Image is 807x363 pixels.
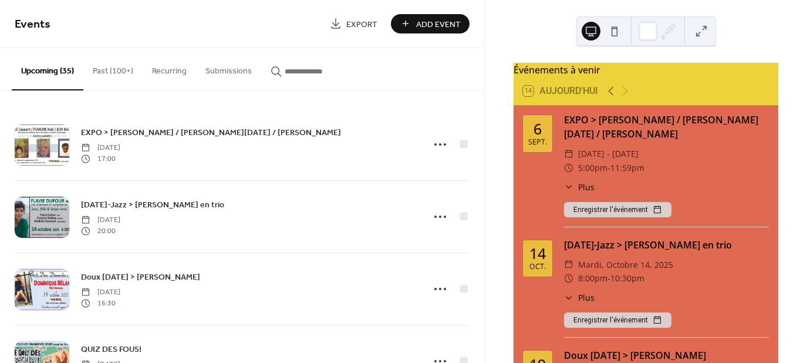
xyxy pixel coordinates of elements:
[15,13,50,36] span: Events
[143,48,196,89] button: Recurring
[416,18,461,31] span: Add Event
[534,122,542,136] div: 6
[578,161,607,175] span: 5:00pm
[346,18,377,31] span: Export
[564,258,573,272] div: ​
[81,215,120,226] span: [DATE]
[578,258,673,272] span: mardi, octobre 14, 2025
[321,14,386,33] a: Export
[607,271,610,285] span: -
[578,291,595,304] span: Plus
[12,48,83,90] button: Upcoming (35)
[83,48,143,89] button: Past (100+)
[81,153,120,164] span: 17:00
[564,181,595,193] button: ​Plus
[610,161,644,175] span: 11:59pm
[81,298,120,308] span: 16:30
[564,238,769,252] div: [DATE]-Jazz > [PERSON_NAME] en trio
[578,271,607,285] span: 8:00pm
[607,161,610,175] span: -
[514,63,778,77] div: Événements à venir
[196,48,261,89] button: Submissions
[81,199,224,211] span: [DATE]-Jazz > [PERSON_NAME] en trio
[81,198,224,211] a: [DATE]-Jazz > [PERSON_NAME] en trio
[564,291,595,304] button: ​Plus
[564,348,769,362] div: Doux [DATE] > [PERSON_NAME]
[529,246,546,261] div: 14
[564,161,573,175] div: ​
[81,143,120,153] span: [DATE]
[564,202,671,217] button: Enregistrer l'événement
[564,181,573,193] div: ​
[391,14,470,33] button: Add Event
[529,263,546,271] div: oct.
[610,271,644,285] span: 10:30pm
[81,127,341,139] span: EXPO > [PERSON_NAME] / [PERSON_NAME][DATE] / [PERSON_NAME]
[564,147,573,161] div: ​
[578,147,639,161] span: [DATE] - [DATE]
[564,291,573,304] div: ​
[81,226,120,236] span: 20:00
[81,287,120,298] span: [DATE]
[81,342,141,356] a: QUIZ DES FOUS!
[564,271,573,285] div: ​
[81,126,341,139] a: EXPO > [PERSON_NAME] / [PERSON_NAME][DATE] / [PERSON_NAME]
[564,312,671,328] button: Enregistrer l'événement
[564,113,769,141] div: EXPO > [PERSON_NAME] / [PERSON_NAME][DATE] / [PERSON_NAME]
[81,344,141,356] span: QUIZ DES FOUS!
[528,139,547,146] div: sept.
[81,270,200,284] a: Doux [DATE] > [PERSON_NAME]
[578,181,595,193] span: Plus
[81,271,200,284] span: Doux [DATE] > [PERSON_NAME]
